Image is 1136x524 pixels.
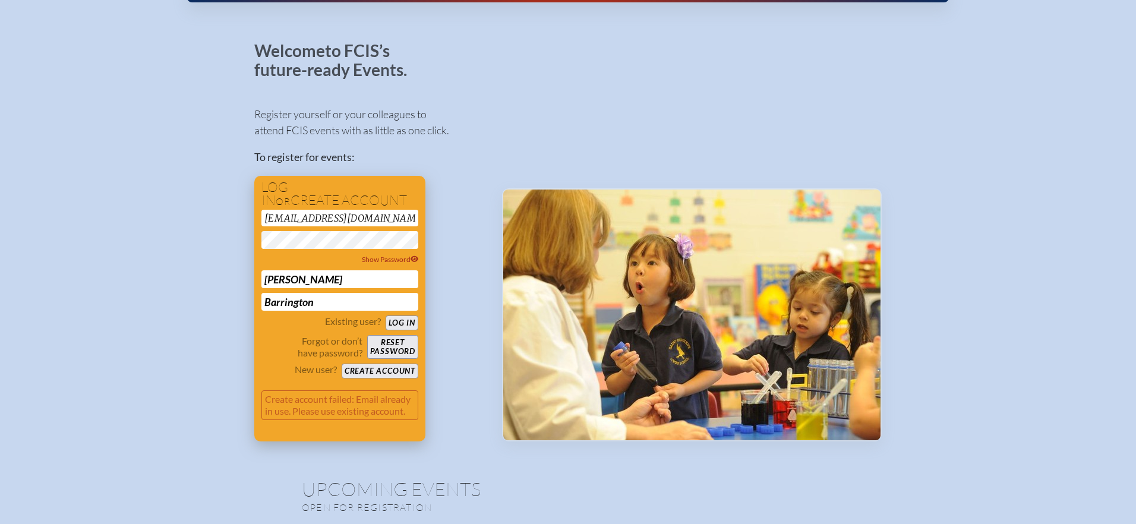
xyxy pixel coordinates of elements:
h1: Log in create account [261,181,418,207]
p: Welcome to FCIS’s future-ready Events. [254,42,421,79]
h1: Upcoming Events [302,479,834,498]
p: Existing user? [325,315,381,327]
p: Create account failed: Email already in use. Please use existing account. [261,390,418,420]
span: or [276,195,291,207]
p: New user? [295,364,337,375]
button: Resetpassword [367,335,418,359]
button: Log in [386,315,418,330]
input: Email [261,210,418,226]
img: Events [503,190,881,440]
p: To register for events: [254,149,483,165]
span: Show Password [362,255,419,264]
p: Open for registration [302,501,616,513]
input: Last Name [261,293,418,311]
p: Register yourself or your colleagues to attend FCIS events with as little as one click. [254,106,483,138]
button: Create account [342,364,418,378]
p: Forgot or don’t have password? [261,335,362,359]
input: First Name [261,270,418,288]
